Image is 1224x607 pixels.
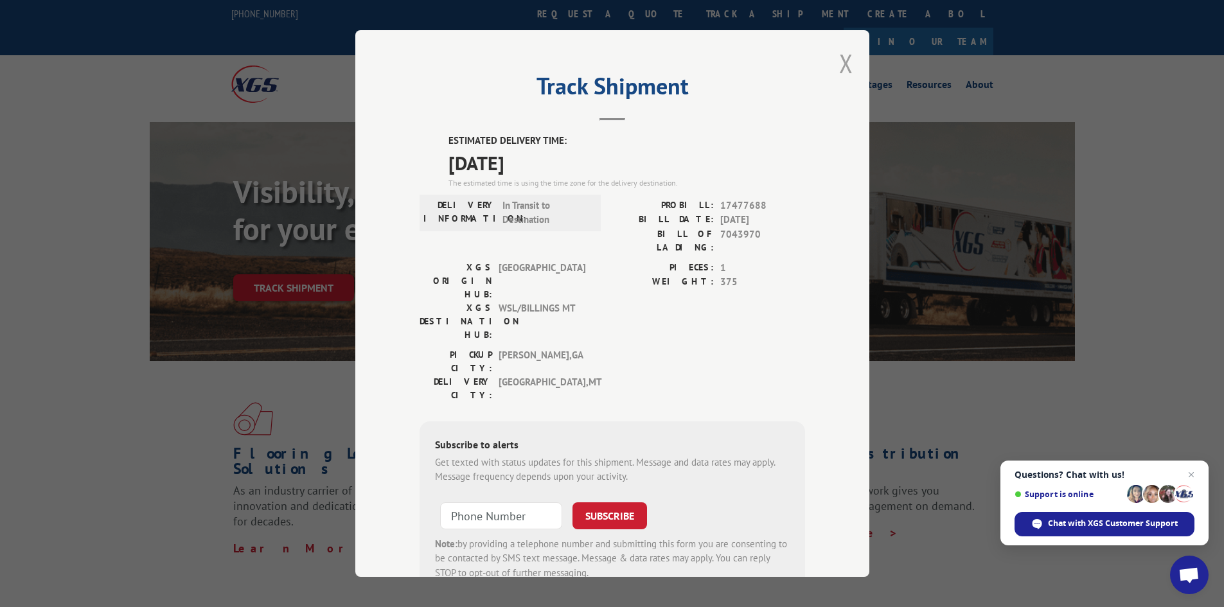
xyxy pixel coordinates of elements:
[499,261,585,301] span: [GEOGRAPHIC_DATA]
[448,134,805,148] label: ESTIMATED DELIVERY TIME:
[420,375,492,402] label: DELIVERY CITY:
[1184,467,1199,482] span: Close chat
[435,537,790,581] div: by providing a telephone number and submitting this form you are consenting to be contacted by SM...
[720,275,805,290] span: 375
[720,213,805,227] span: [DATE]
[499,348,585,375] span: [PERSON_NAME] , GA
[435,538,457,550] strong: Note:
[420,261,492,301] label: XGS ORIGIN HUB:
[502,198,589,227] span: In Transit to Destination
[612,261,714,276] label: PIECES:
[612,227,714,254] label: BILL OF LADING:
[839,46,853,80] button: Close modal
[720,261,805,276] span: 1
[499,301,585,342] span: WSL/BILLINGS MT
[420,348,492,375] label: PICKUP CITY:
[423,198,496,227] label: DELIVERY INFORMATION:
[499,375,585,402] span: [GEOGRAPHIC_DATA] , MT
[720,198,805,213] span: 17477688
[612,213,714,227] label: BILL DATE:
[1048,518,1178,529] span: Chat with XGS Customer Support
[1015,489,1122,499] span: Support is online
[420,77,805,101] h2: Track Shipment
[1015,470,1194,480] span: Questions? Chat with us!
[1170,556,1209,594] div: Open chat
[420,301,492,342] label: XGS DESTINATION HUB:
[440,502,562,529] input: Phone Number
[448,177,805,189] div: The estimated time is using the time zone for the delivery destination.
[435,437,790,455] div: Subscribe to alerts
[572,502,647,529] button: SUBSCRIBE
[435,455,790,484] div: Get texted with status updates for this shipment. Message and data rates may apply. Message frequ...
[720,227,805,254] span: 7043970
[612,275,714,290] label: WEIGHT:
[448,148,805,177] span: [DATE]
[612,198,714,213] label: PROBILL:
[1015,512,1194,536] div: Chat with XGS Customer Support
